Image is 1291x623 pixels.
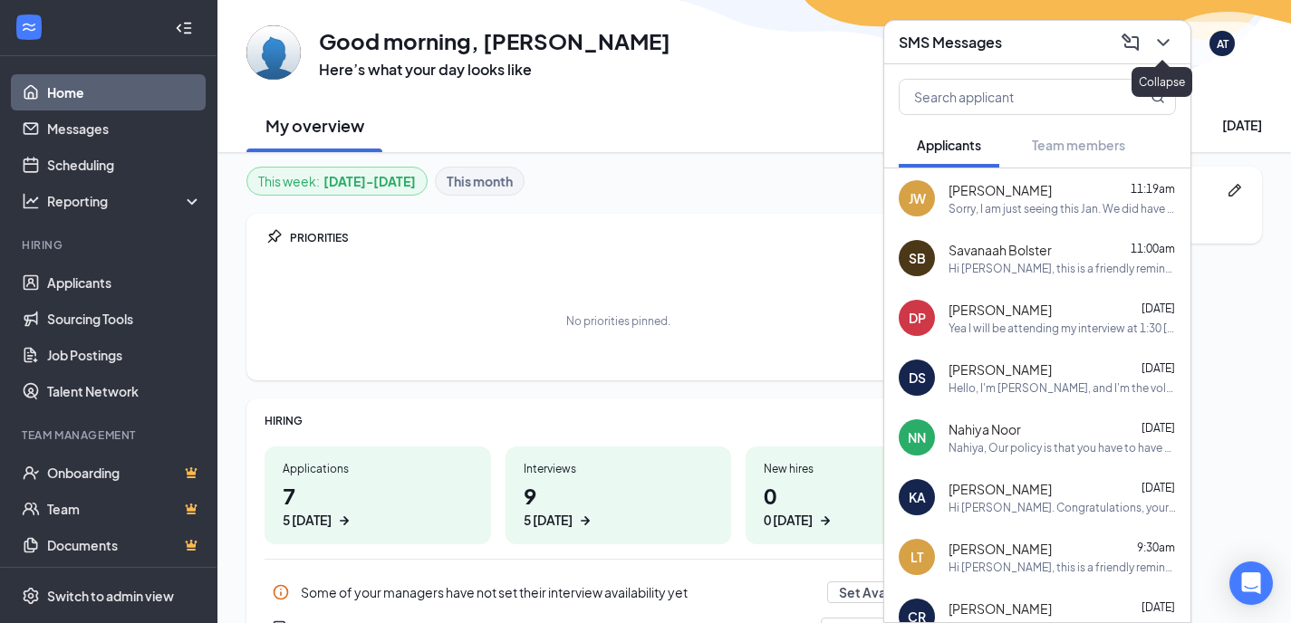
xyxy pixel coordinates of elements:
[566,313,670,329] div: No priorities pinned.
[949,241,1052,259] span: Savanaah Bolster
[1142,302,1175,315] span: [DATE]
[1222,116,1262,134] div: [DATE]
[47,264,202,301] a: Applicants
[265,446,491,544] a: Applications75 [DATE]ArrowRight
[909,249,926,267] div: SB
[909,369,926,387] div: DS
[524,480,714,530] h1: 9
[283,511,332,530] div: 5 [DATE]
[1132,67,1192,97] div: Collapse
[47,587,174,605] div: Switch to admin view
[1131,242,1175,255] span: 11:00am
[1137,541,1175,554] span: 9:30am
[909,309,926,327] div: DP
[1142,361,1175,375] span: [DATE]
[175,19,193,37] svg: Collapse
[909,488,926,506] div: KA
[764,480,954,530] h1: 0
[265,574,972,610] a: InfoSome of your managers have not set their interview availability yetSet AvailabilityPin
[949,201,1176,216] div: Sorry, I am just seeing this Jan. We did have another interview at that time, so thank you for re...
[1229,561,1273,605] div: Open Intercom Messenger
[323,171,416,191] b: [DATE] - [DATE]
[47,455,202,491] a: OnboardingCrown
[949,540,1052,558] span: [PERSON_NAME]
[524,461,714,476] div: Interviews
[22,587,40,605] svg: Settings
[290,230,972,245] div: PRIORITIES
[949,261,1176,276] div: Hi [PERSON_NAME], this is a friendly reminder. Your meeting with Refined Hospice and Home Health ...
[1142,481,1175,494] span: [DATE]
[283,461,473,476] div: Applications
[908,428,926,446] div: NN
[949,181,1052,199] span: [PERSON_NAME]
[47,110,202,147] a: Messages
[949,380,1176,396] div: Hello, I'm [PERSON_NAME], and I'm the volunteer coordinator for Refined Hospice. I wanted to veri...
[319,25,670,56] h1: Good morning, [PERSON_NAME]
[1226,181,1244,199] svg: Pen
[949,440,1176,455] div: Nahiya, Our policy is that you have to have at least liability insurance unless you plan on takin...
[1151,90,1165,104] svg: MagnifyingGlass
[949,301,1052,319] span: [PERSON_NAME]
[47,301,202,337] a: Sourcing Tools
[20,18,38,36] svg: WorkstreamLogo
[335,512,353,530] svg: ArrowRight
[917,137,981,153] span: Applicants
[1147,28,1176,57] button: ChevronDown
[900,80,1114,114] input: Search applicant
[910,548,923,566] div: LT
[447,171,513,191] b: This month
[47,192,203,210] div: Reporting
[1120,32,1142,53] svg: ComposeMessage
[47,74,202,110] a: Home
[301,583,816,601] div: Some of your managers have not set their interview availability yet
[949,560,1176,575] div: Hi [PERSON_NAME], this is a friendly reminder. Your meeting with Refined Hospice and Home Health ...
[258,171,416,191] div: This week :
[949,360,1052,379] span: [PERSON_NAME]
[764,511,813,530] div: 0 [DATE]
[1032,137,1125,153] span: Team members
[1217,36,1228,52] div: AT
[22,427,198,443] div: Team Management
[1152,32,1174,53] svg: ChevronDown
[47,563,202,599] a: SurveysCrown
[1131,182,1175,196] span: 11:19am
[949,599,1052,618] span: [PERSON_NAME]
[949,500,1176,515] div: Hi [PERSON_NAME]. Congratulations, your meeting with Refined Hospice and Home Health for Certifie...
[265,574,972,610] div: Some of your managers have not set their interview availability yet
[909,189,926,207] div: JW
[524,511,573,530] div: 5 [DATE]
[1142,421,1175,435] span: [DATE]
[22,237,198,253] div: Hiring
[265,228,283,246] svg: Pin
[746,446,972,544] a: New hires00 [DATE]ArrowRight
[506,446,732,544] a: Interviews95 [DATE]ArrowRight
[283,480,473,530] h1: 7
[47,337,202,373] a: Job Postings
[22,192,40,210] svg: Analysis
[246,25,301,80] img: Allison Turner
[47,491,202,527] a: TeamCrown
[949,321,1176,336] div: Yea I will be attending my interview at 1:30 [DATE].
[265,413,972,428] div: HIRING
[47,147,202,183] a: Scheduling
[764,461,954,476] div: New hires
[47,527,202,563] a: DocumentsCrown
[949,480,1052,498] span: [PERSON_NAME]
[899,33,1002,53] h3: SMS Messages
[272,583,290,601] svg: Info
[1142,600,1175,614] span: [DATE]
[47,373,202,409] a: Talent Network
[827,581,939,603] button: Set Availability
[816,512,834,530] svg: ArrowRight
[319,60,670,80] h3: Here’s what your day looks like
[949,420,1021,438] span: Nahiya Noor
[265,114,364,137] h2: My overview
[1114,28,1143,57] button: ComposeMessage
[576,512,594,530] svg: ArrowRight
